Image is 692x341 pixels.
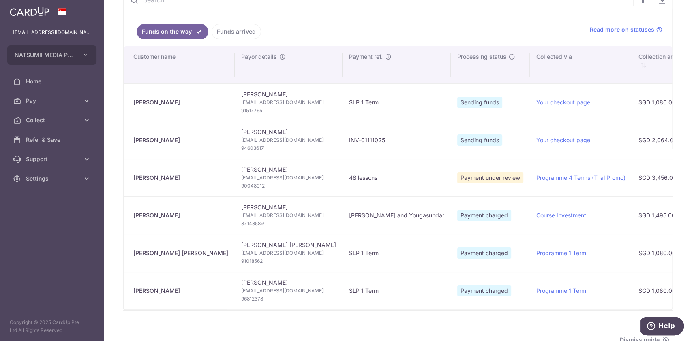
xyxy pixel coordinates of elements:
[13,28,91,36] p: [EMAIL_ADDRESS][DOMAIN_NAME]
[638,53,679,61] span: Collection amt.
[343,196,451,234] td: [PERSON_NAME] and Yougasundar
[640,317,684,337] iframe: Opens a widget where you can find more information
[18,6,35,13] span: Help
[241,287,336,295] span: [EMAIL_ADDRESS][DOMAIN_NAME]
[349,53,383,61] span: Payment ref.
[343,83,451,121] td: SLP 1 Term
[241,136,336,144] span: [EMAIL_ADDRESS][DOMAIN_NAME]
[26,97,79,105] span: Pay
[235,159,343,196] td: [PERSON_NAME]
[536,249,586,256] a: Programme 1 Term
[530,46,632,83] th: Collected via
[343,159,451,196] td: 48 lessons
[241,53,277,61] span: Payor details
[15,51,75,59] span: NATSUMII MEDIA PTE. LTD.
[241,220,336,228] span: 87143589
[241,257,336,265] span: 91018562
[536,174,626,181] a: Programme 4 Terms (Trial Promo)
[241,182,336,190] span: 90048012
[536,287,586,294] a: Programme 1 Term
[241,211,336,220] span: [EMAIL_ADDRESS][DOMAIN_NAME]
[26,116,79,124] span: Collect
[241,295,336,303] span: 96812378
[457,134,502,146] span: Sending funds
[235,234,343,272] td: [PERSON_NAME] [PERSON_NAME]
[133,249,228,257] div: [PERSON_NAME] [PERSON_NAME]
[235,121,343,159] td: [PERSON_NAME]
[235,83,343,121] td: [PERSON_NAME]
[235,272,343,309] td: [PERSON_NAME]
[457,172,523,183] span: Payment under review
[457,247,511,259] span: Payment charged
[536,99,590,106] a: Your checkout page
[235,46,343,83] th: Payor details
[457,285,511,296] span: Payment charged
[343,234,451,272] td: SLP 1 Term
[241,144,336,152] span: 94603617
[343,272,451,309] td: SLP 1 Term
[26,175,79,183] span: Settings
[590,26,662,34] a: Read more on statuses
[124,46,235,83] th: Customer name
[133,174,228,182] div: [PERSON_NAME]
[137,24,208,39] a: Funds on the way
[241,107,336,115] span: 91517765
[536,212,586,219] a: Course Investment
[235,196,343,234] td: [PERSON_NAME]
[343,121,451,159] td: INV-01111025
[26,155,79,163] span: Support
[457,210,511,221] span: Payment charged
[133,211,228,220] div: [PERSON_NAME]
[133,287,228,295] div: [PERSON_NAME]
[457,97,502,108] span: Sending funds
[10,6,49,16] img: CardUp
[133,136,228,144] div: [PERSON_NAME]
[590,26,654,34] span: Read more on statuses
[7,45,96,65] button: NATSUMII MEDIA PTE. LTD.
[457,53,506,61] span: Processing status
[133,98,228,107] div: [PERSON_NAME]
[241,174,336,182] span: [EMAIL_ADDRESS][DOMAIN_NAME]
[26,77,79,85] span: Home
[26,136,79,144] span: Refer & Save
[241,98,336,107] span: [EMAIL_ADDRESS][DOMAIN_NAME]
[343,46,451,83] th: Payment ref.
[212,24,261,39] a: Funds arrived
[451,46,530,83] th: Processing status
[536,136,590,143] a: Your checkout page
[241,249,336,257] span: [EMAIL_ADDRESS][DOMAIN_NAME]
